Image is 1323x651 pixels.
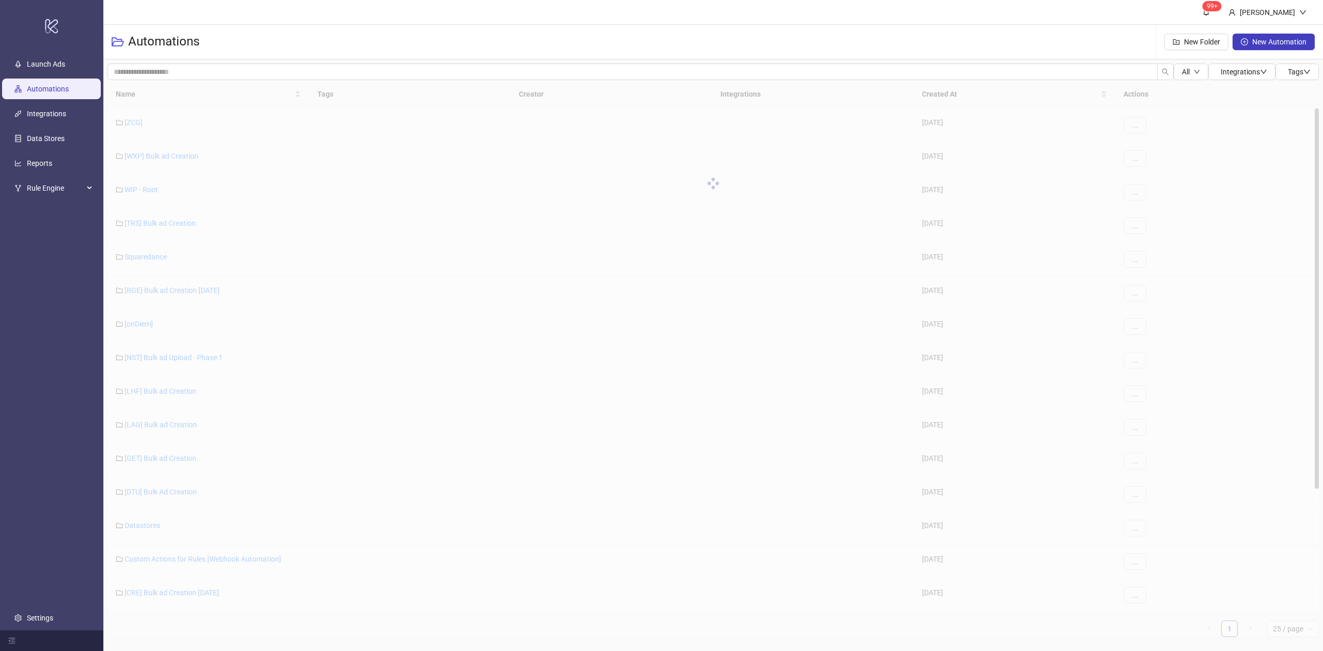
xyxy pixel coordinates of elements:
[27,178,84,198] span: Rule Engine
[1228,9,1236,16] span: user
[1275,64,1319,80] button: Tagsdown
[1174,64,1208,80] button: Alldown
[1203,1,1222,11] sup: 120
[1194,69,1200,75] span: down
[1233,34,1315,50] button: New Automation
[1260,68,1267,75] span: down
[1162,68,1169,75] span: search
[27,60,65,68] a: Launch Ads
[8,637,16,644] span: menu-fold
[1184,38,1220,46] span: New Folder
[27,110,66,118] a: Integrations
[128,34,199,50] h3: Automations
[1252,38,1306,46] span: New Automation
[1203,8,1210,16] span: bell
[1164,34,1228,50] button: New Folder
[27,614,53,622] a: Settings
[1208,64,1275,80] button: Integrationsdown
[1303,68,1311,75] span: down
[1299,9,1306,16] span: down
[27,159,52,167] a: Reports
[27,85,69,93] a: Automations
[1173,38,1180,45] span: folder-add
[1182,68,1190,76] span: All
[27,134,65,143] a: Data Stores
[1288,68,1311,76] span: Tags
[112,36,124,48] span: folder-open
[1241,38,1248,45] span: plus-circle
[1221,68,1267,76] span: Integrations
[1236,7,1299,18] div: [PERSON_NAME]
[14,184,22,192] span: fork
